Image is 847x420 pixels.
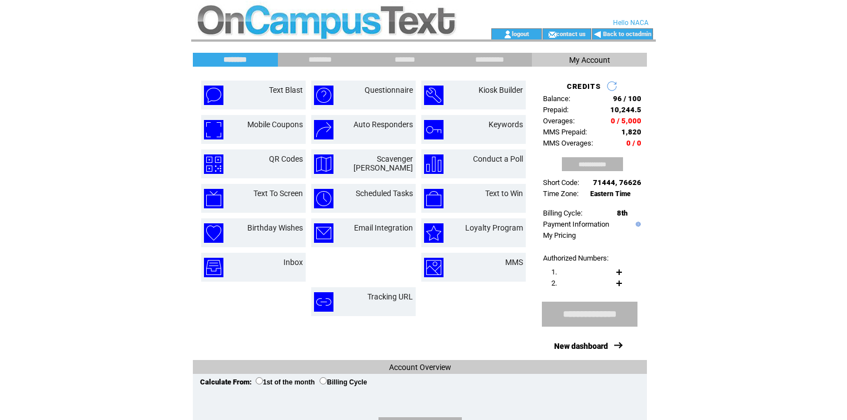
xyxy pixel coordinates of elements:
img: kiosk-builder.png [424,86,444,105]
img: auto-responders.png [314,120,333,139]
a: MMS [505,258,523,267]
a: Inbox [283,258,303,267]
img: birthday-wishes.png [204,223,223,243]
span: Overages: [543,117,575,125]
a: My Pricing [543,231,576,239]
a: contact us [556,30,586,37]
span: 0 / 0 [626,139,641,147]
img: qr-codes.png [204,154,223,174]
img: loyalty-program.png [424,223,444,243]
span: 8th [617,209,627,217]
a: Auto Responders [353,120,413,129]
span: 71444, 76626 [593,178,641,187]
img: mobile-coupons.png [204,120,223,139]
a: Kiosk Builder [479,86,523,94]
input: Billing Cycle [320,377,327,384]
img: email-integration.png [314,223,333,243]
span: Calculate From: [200,378,252,386]
span: Balance: [543,94,570,103]
img: keywords.png [424,120,444,139]
a: New dashboard [554,342,608,351]
img: inbox.png [204,258,223,277]
span: Billing Cycle: [543,209,582,217]
img: contact_us_icon.gif [548,30,556,39]
img: tracking-url.png [314,292,333,312]
a: Tracking URL [367,292,413,301]
img: account_icon.gif [504,30,512,39]
a: Back to octadmin [603,31,651,38]
a: Text To Screen [253,189,303,198]
img: mms.png [424,258,444,277]
a: Scheduled Tasks [356,189,413,198]
a: Questionnaire [365,86,413,94]
span: 2. [551,279,557,287]
a: Keywords [489,120,523,129]
img: backArrow.gif [594,30,602,39]
img: questionnaire.png [314,86,333,105]
label: 1st of the month [256,378,315,386]
span: Hello NACA [613,19,649,27]
span: Prepaid: [543,106,569,114]
a: Birthday Wishes [247,223,303,232]
span: Short Code: [543,178,579,187]
a: Scavenger [PERSON_NAME] [353,154,413,172]
a: QR Codes [269,154,303,163]
span: Time Zone: [543,189,579,198]
span: Eastern Time [590,190,631,198]
span: My Account [569,56,610,64]
img: scavenger-hunt.png [314,154,333,174]
img: text-to-screen.png [204,189,223,208]
img: help.gif [633,222,641,227]
a: Text Blast [269,86,303,94]
input: 1st of the month [256,377,263,384]
img: text-blast.png [204,86,223,105]
label: Billing Cycle [320,378,367,386]
a: Payment Information [543,220,609,228]
span: MMS Prepaid: [543,128,587,136]
span: Authorized Numbers: [543,254,609,262]
a: logout [512,30,529,37]
span: 96 / 100 [613,94,641,103]
a: Loyalty Program [465,223,523,232]
span: 0 / 5,000 [611,117,641,125]
span: 1. [551,268,557,276]
img: text-to-win.png [424,189,444,208]
a: Conduct a Poll [473,154,523,163]
img: scheduled-tasks.png [314,189,333,208]
a: Mobile Coupons [247,120,303,129]
span: 10,244.5 [610,106,641,114]
span: Account Overview [389,363,451,372]
a: Email Integration [354,223,413,232]
a: Text to Win [485,189,523,198]
span: CREDITS [567,82,601,91]
img: conduct-a-poll.png [424,154,444,174]
span: 1,820 [621,128,641,136]
span: MMS Overages: [543,139,593,147]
